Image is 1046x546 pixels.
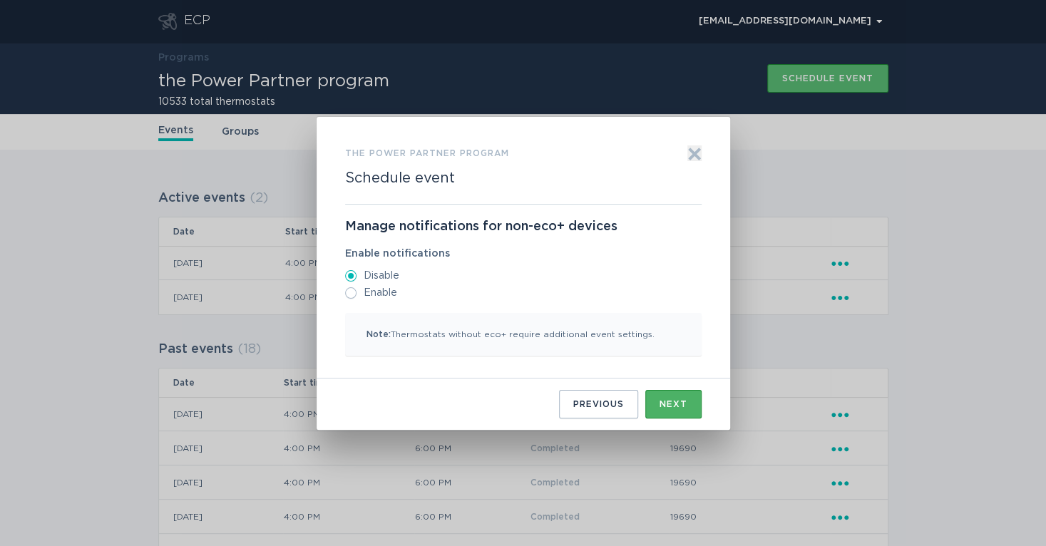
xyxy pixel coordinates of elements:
button: Previous [559,390,638,418]
label: Disable [345,270,702,282]
h3: the Power Partner program [345,145,509,161]
div: Previous [573,400,624,408]
button: Exit [687,145,702,161]
p: Manage notifications for non-eco+ devices [345,219,702,235]
div: Form to create an event [317,117,730,430]
p: Thermostats without eco+ require additional event settings. [345,313,702,356]
div: Next [660,400,687,408]
span: Note: [366,330,391,339]
input: Enable [345,287,357,299]
label: Enable notifications [345,249,702,259]
h2: Schedule event [345,170,455,187]
button: Next [645,390,702,418]
input: Disable [345,270,357,282]
label: Enable [345,287,702,299]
